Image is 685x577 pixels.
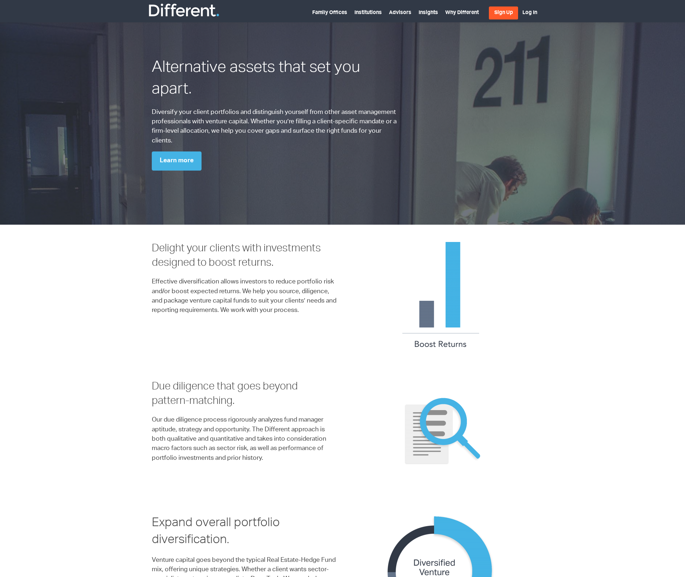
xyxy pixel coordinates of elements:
a: Sign Up [489,6,518,19]
img: Different Funds [148,3,220,17]
a: Institutions [354,10,382,16]
span: Diversify your client portfolios and distinguish yourself from other asset management professiona... [152,109,397,144]
a: Log In [522,10,537,16]
span: Effective diversification allows investors to reduce portfolio risk and/or boost expected returns... [152,279,336,314]
img: WM-Graphic3partial [386,380,495,485]
a: Why Different [445,10,479,16]
span: Our due diligence process rigorously analyzes fund manager aptitude, strategy and opportunity. Th... [152,417,326,462]
h1: Alternative assets that set you apart. [152,58,402,101]
img: boosted-chart Diff1 [402,242,479,350]
a: Advisors [389,10,411,16]
a: Learn more [152,151,202,171]
h3: Delight your clients with investments designed to boost returns. [152,242,337,271]
a: Insights [419,10,438,16]
a: Family Offices [312,10,347,16]
h2: Expand overall portfolio diversification. [152,515,337,549]
h3: Due diligence that goes beyond pattern-matching. [152,380,337,409]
